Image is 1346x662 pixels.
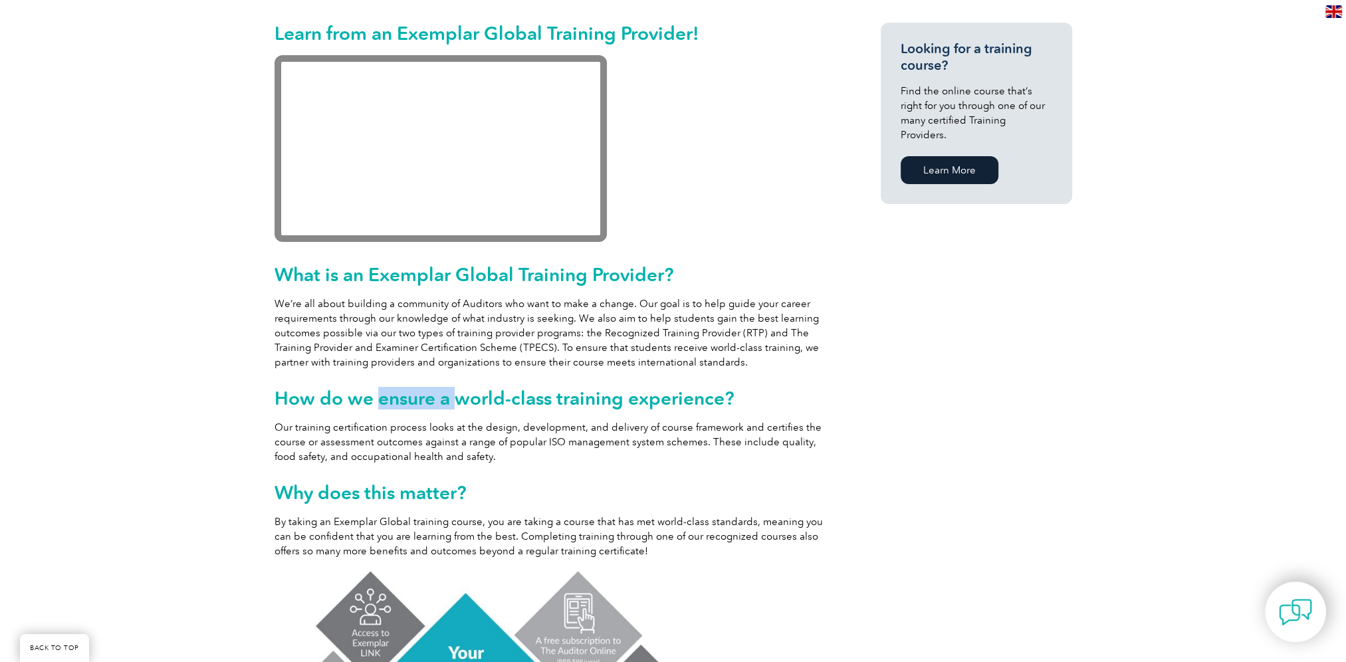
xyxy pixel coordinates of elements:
h2: Learn from an Exemplar Global Training Provider! [275,23,833,44]
iframe: Recognized Training Provider Graduates: World of Opportunities [275,55,607,242]
p: Our training certification process looks at the design, development, and delivery of course frame... [275,420,833,464]
a: BACK TO TOP [20,634,89,662]
h2: How do we ensure a world-class training experience? [275,387,833,409]
a: Learn More [901,156,998,184]
h2: What is an Exemplar Global Training Provider? [275,264,833,285]
h2: Why does this matter? [275,482,833,503]
p: Find the online course that’s right for you through one of our many certified Training Providers. [901,84,1052,142]
p: We’re all about building a community of Auditors who want to make a change. Our goal is to help g... [275,296,833,370]
img: contact-chat.png [1279,596,1312,629]
img: en [1325,5,1342,18]
h3: Looking for a training course? [901,41,1052,74]
p: By taking an Exemplar Global training course, you are taking a course that has met world-class st... [275,514,833,558]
